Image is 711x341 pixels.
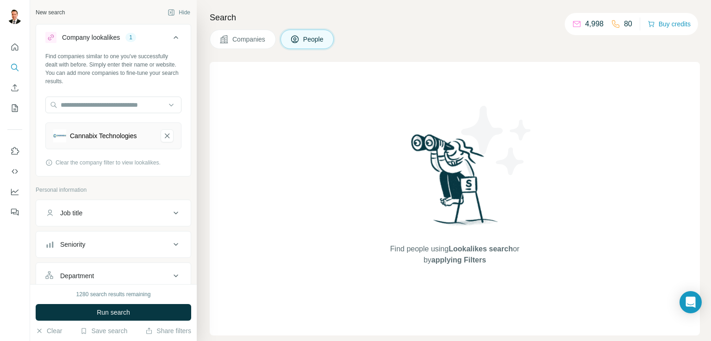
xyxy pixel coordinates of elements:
[36,202,191,224] button: Job title
[70,131,137,140] div: Cannabix Technologies
[7,100,22,116] button: My lists
[303,35,324,44] span: People
[585,18,604,30] p: 4,998
[232,35,266,44] span: Companies
[36,265,191,287] button: Department
[680,291,702,313] div: Open Intercom Messenger
[431,256,486,264] span: applying Filters
[7,143,22,159] button: Use Surfe on LinkedIn
[36,304,191,321] button: Run search
[60,271,94,280] div: Department
[36,26,191,52] button: Company lookalikes1
[449,245,513,253] span: Lookalikes search
[161,129,174,142] button: Cannabix Technologies-remove-button
[36,233,191,256] button: Seniority
[455,99,538,182] img: Surfe Illustration - Stars
[648,18,691,30] button: Buy credits
[7,163,22,180] button: Use Surfe API
[125,33,136,42] div: 1
[7,79,22,96] button: Enrich CSV
[53,129,66,142] img: Cannabix Technologies-logo
[145,326,191,335] button: Share filters
[36,326,62,335] button: Clear
[7,59,22,76] button: Search
[45,52,181,85] div: Find companies similar to one you've successfully dealt with before. Simply enter their name or w...
[36,8,65,17] div: New search
[380,244,529,266] span: Find people using or by
[7,39,22,55] button: Quick start
[60,208,82,218] div: Job title
[161,6,197,19] button: Hide
[7,183,22,200] button: Dashboard
[407,132,503,235] img: Surfe Illustration - Woman searching with binoculars
[210,11,700,24] h4: Search
[97,308,130,317] span: Run search
[624,18,632,30] p: 80
[36,186,191,194] p: Personal information
[76,290,151,298] div: 1280 search results remaining
[60,240,85,249] div: Seniority
[62,33,120,42] div: Company lookalikes
[56,158,161,167] span: Clear the company filter to view lookalikes.
[80,326,127,335] button: Save search
[7,9,22,24] img: Avatar
[7,204,22,220] button: Feedback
